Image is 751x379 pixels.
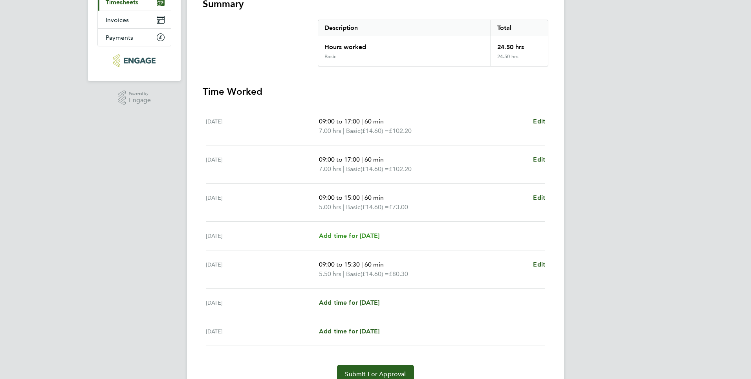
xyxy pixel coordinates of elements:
[319,156,360,163] span: 09:00 to 17:00
[206,117,319,136] div: [DATE]
[318,36,491,53] div: Hours worked
[319,298,379,307] a: Add time for [DATE]
[319,261,360,268] span: 09:00 to 15:30
[533,261,545,268] span: Edit
[533,260,545,269] a: Edit
[491,20,548,36] div: Total
[365,261,384,268] span: 60 min
[113,54,155,67] img: morganhunt-logo-retina.png
[346,202,361,212] span: Basic
[319,165,341,173] span: 7.00 hrs
[345,370,406,378] span: Submit For Approval
[365,118,384,125] span: 60 min
[97,54,171,67] a: Go to home page
[346,164,361,174] span: Basic
[319,127,341,134] span: 7.00 hrs
[533,117,545,126] a: Edit
[206,155,319,174] div: [DATE]
[389,270,408,278] span: £80.30
[129,90,151,97] span: Powered by
[319,118,360,125] span: 09:00 to 17:00
[491,36,548,53] div: 24.50 hrs
[318,20,548,66] div: Summary
[361,203,389,211] span: (£14.60) =
[343,127,344,134] span: |
[319,232,379,239] span: Add time for [DATE]
[361,118,363,125] span: |
[206,298,319,307] div: [DATE]
[98,29,171,46] a: Payments
[361,261,363,268] span: |
[319,327,379,336] a: Add time for [DATE]
[318,20,491,36] div: Description
[361,270,389,278] span: (£14.60) =
[533,156,545,163] span: Edit
[361,127,389,134] span: (£14.60) =
[389,203,408,211] span: £73.00
[343,203,344,211] span: |
[319,299,379,306] span: Add time for [DATE]
[203,85,548,98] h3: Time Worked
[491,53,548,66] div: 24.50 hrs
[206,193,319,212] div: [DATE]
[343,270,344,278] span: |
[389,127,412,134] span: £102.20
[533,193,545,202] a: Edit
[365,194,384,201] span: 60 min
[533,118,545,125] span: Edit
[98,11,171,28] a: Invoices
[361,165,389,173] span: (£14.60) =
[365,156,384,163] span: 60 min
[319,327,379,335] span: Add time for [DATE]
[118,90,151,105] a: Powered byEngage
[319,270,341,278] span: 5.50 hrs
[533,194,545,201] span: Edit
[129,97,151,104] span: Engage
[319,231,379,241] a: Add time for [DATE]
[106,16,129,24] span: Invoices
[346,126,361,136] span: Basic
[343,165,344,173] span: |
[206,327,319,336] div: [DATE]
[319,203,341,211] span: 5.00 hrs
[206,231,319,241] div: [DATE]
[106,34,133,41] span: Payments
[319,194,360,201] span: 09:00 to 15:00
[361,194,363,201] span: |
[324,53,336,60] div: Basic
[533,155,545,164] a: Edit
[389,165,412,173] span: £102.20
[361,156,363,163] span: |
[346,269,361,279] span: Basic
[206,260,319,279] div: [DATE]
